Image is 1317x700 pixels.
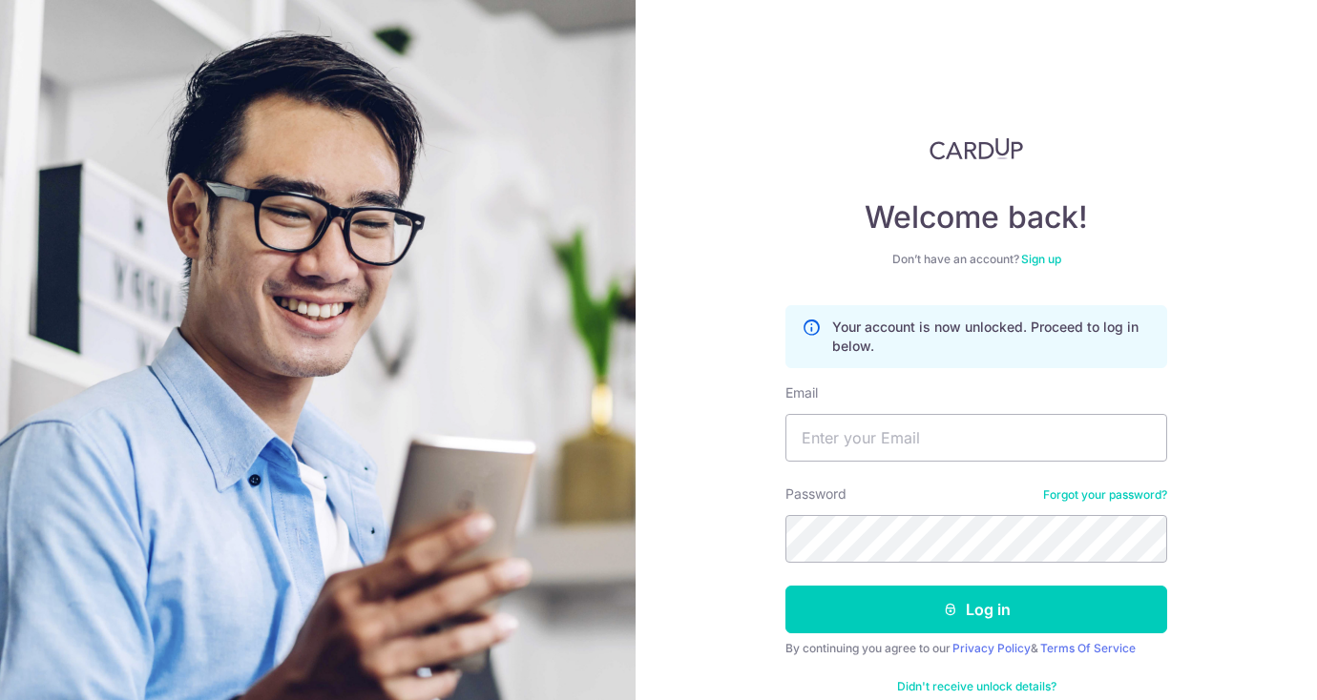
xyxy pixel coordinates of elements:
[785,641,1167,656] div: By continuing you agree to our &
[930,137,1023,160] img: CardUp Logo
[897,679,1056,694] a: Didn't receive unlock details?
[785,198,1167,237] h4: Welcome back!
[785,414,1167,462] input: Enter your Email
[785,252,1167,267] div: Don’t have an account?
[1021,252,1061,266] a: Sign up
[1040,641,1136,655] a: Terms Of Service
[785,484,847,504] label: Password
[832,318,1151,356] p: Your account is now unlocked. Proceed to log in below.
[785,383,818,402] label: Email
[1043,487,1167,503] a: Forgot your password?
[785,586,1167,633] button: Log in
[952,641,1031,655] a: Privacy Policy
